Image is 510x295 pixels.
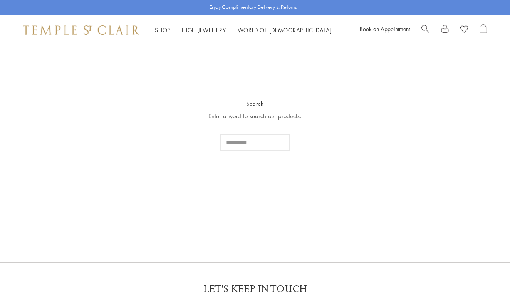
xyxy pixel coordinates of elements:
[238,26,332,34] a: World of [DEMOGRAPHIC_DATA]World of [DEMOGRAPHIC_DATA]
[182,26,226,34] a: High JewelleryHigh Jewellery
[360,25,410,33] a: Book an Appointment
[23,25,139,35] img: Temple St. Clair
[480,24,487,36] a: Open Shopping Bag
[220,134,290,151] input: Search...
[155,25,332,35] nav: Main navigation
[421,24,429,36] a: Search
[31,99,479,107] h1: Search
[460,24,468,36] a: View Wishlist
[31,111,479,121] p: Enter a word to search our products:
[155,26,170,34] a: ShopShop
[210,3,297,11] p: Enjoy Complimentary Delivery & Returns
